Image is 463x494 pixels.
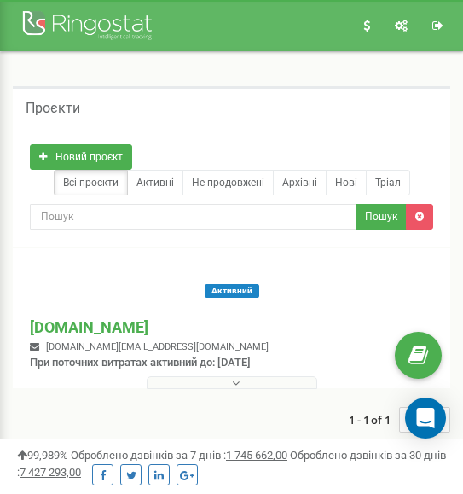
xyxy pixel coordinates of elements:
span: 1 - 1 of 1 [349,407,399,433]
a: Тріал [366,170,410,195]
span: Оброблено дзвінків за 7 днів : [71,449,287,462]
a: Новий проєкт [30,144,132,170]
span: Активний [205,284,259,298]
h5: Проєкти [26,101,80,116]
div: Open Intercom Messenger [405,398,446,439]
span: [DOMAIN_NAME][EMAIL_ADDRESS][DOMAIN_NAME] [46,341,269,352]
p: При поточних витратах активний до: [DATE] [30,355,251,371]
span: 99,989% [17,449,68,462]
a: Активні [127,170,183,195]
u: 1 745 662,00 [226,449,287,462]
nav: ... [349,390,450,450]
a: Архівні [273,170,327,195]
input: Пошук [30,204,356,230]
u: 7 427 293,00 [20,466,81,479]
button: Пошук [356,204,407,230]
a: Не продовжені [182,170,274,195]
p: [DOMAIN_NAME] [30,317,269,339]
a: Нові [326,170,367,195]
a: Всі проєкти [54,170,128,195]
